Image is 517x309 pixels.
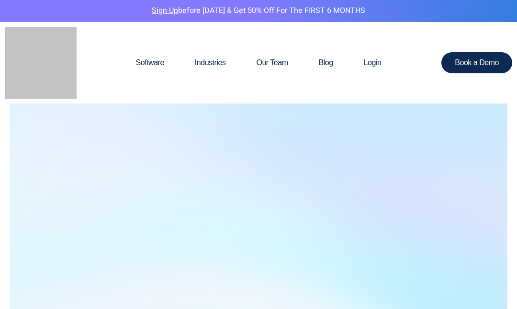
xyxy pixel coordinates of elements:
a: Blog [303,40,348,86]
a: Software [121,40,180,86]
a: Our Team [241,40,303,86]
a: Industries [180,40,241,86]
span: Book a Demo [455,59,499,67]
a: Login [348,40,397,86]
a: Sign Up [152,5,178,16]
a: Book a Demo [441,52,512,73]
p: before [DATE] & Get 50% Off for the FIRST 6 MONTHS [7,5,510,17]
